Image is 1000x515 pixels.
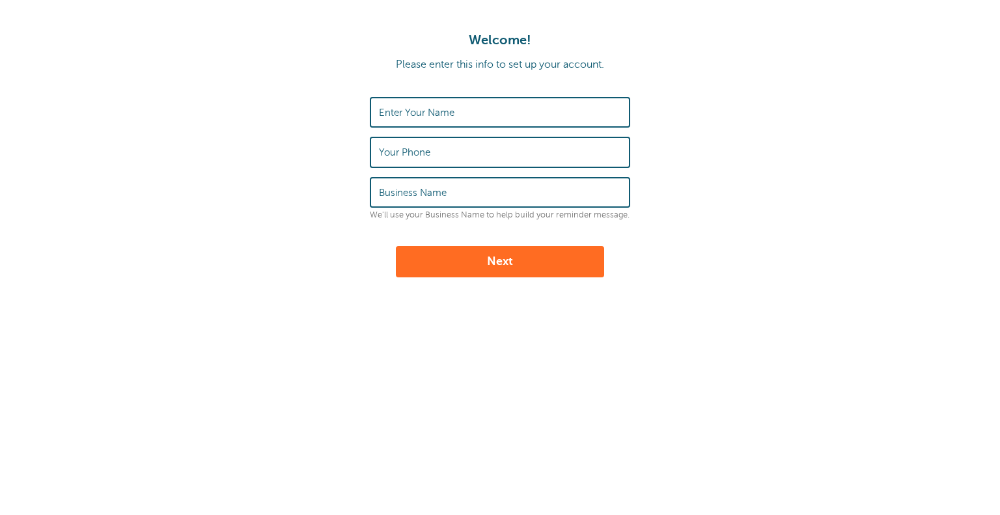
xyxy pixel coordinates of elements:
[13,59,987,71] p: Please enter this info to set up your account.
[13,33,987,48] h1: Welcome!
[396,246,604,277] button: Next
[379,146,430,158] label: Your Phone
[370,210,630,220] p: We'll use your Business Name to help build your reminder message.
[379,107,454,118] label: Enter Your Name
[379,187,447,199] label: Business Name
